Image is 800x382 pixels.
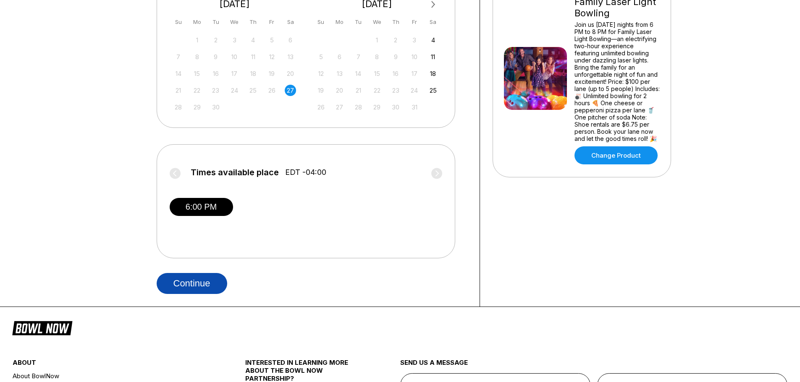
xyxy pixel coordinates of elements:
[314,34,440,113] div: month 2025-10
[285,16,296,28] div: Sa
[315,68,327,79] div: Not available Sunday, October 12th, 2025
[334,101,345,113] div: Not available Monday, October 27th, 2025
[371,51,383,62] div: Not available Wednesday, October 8th, 2025
[409,85,420,96] div: Not available Friday, October 24th, 2025
[409,34,420,46] div: Not available Friday, October 3rd, 2025
[247,51,259,62] div: Not available Thursday, September 11th, 2025
[191,51,203,62] div: Not available Monday, September 8th, 2025
[390,68,401,79] div: Not available Thursday, October 16th, 2025
[266,68,278,79] div: Not available Friday, September 19th, 2025
[409,51,420,62] div: Not available Friday, October 10th, 2025
[173,16,184,28] div: Su
[247,34,259,46] div: Not available Thursday, September 4th, 2025
[409,68,420,79] div: Not available Friday, October 17th, 2025
[334,51,345,62] div: Not available Monday, October 6th, 2025
[371,34,383,46] div: Not available Wednesday, October 1st, 2025
[390,34,401,46] div: Not available Thursday, October 2nd, 2025
[229,34,240,46] div: Not available Wednesday, September 3rd, 2025
[390,101,401,113] div: Not available Thursday, October 30th, 2025
[247,68,259,79] div: Not available Thursday, September 18th, 2025
[371,85,383,96] div: Not available Wednesday, October 22nd, 2025
[353,85,364,96] div: Not available Tuesday, October 21st, 2025
[371,16,383,28] div: We
[371,101,383,113] div: Not available Wednesday, October 29th, 2025
[315,16,327,28] div: Su
[210,85,221,96] div: Not available Tuesday, September 23rd, 2025
[247,16,259,28] div: Th
[173,101,184,113] div: Not available Sunday, September 28th, 2025
[371,68,383,79] div: Not available Wednesday, October 15th, 2025
[13,371,206,381] a: About BowlNow
[191,168,279,177] span: Times available place
[210,51,221,62] div: Not available Tuesday, September 9th, 2025
[210,16,221,28] div: Tu
[390,85,401,96] div: Not available Thursday, October 23rd, 2025
[334,16,345,28] div: Mo
[428,85,439,96] div: Choose Saturday, October 25th, 2025
[390,16,401,28] div: Th
[409,101,420,113] div: Not available Friday, October 31st, 2025
[191,16,203,28] div: Mo
[353,68,364,79] div: Not available Tuesday, October 14th, 2025
[285,168,326,177] span: EDT -04:00
[428,16,439,28] div: Sa
[504,47,567,110] img: Family Laser Light Bowling
[334,68,345,79] div: Not available Monday, October 13th, 2025
[266,34,278,46] div: Not available Friday, September 5th, 2025
[315,51,327,62] div: Not available Sunday, October 5th, 2025
[191,85,203,96] div: Not available Monday, September 22nd, 2025
[353,51,364,62] div: Not available Tuesday, October 7th, 2025
[353,16,364,28] div: Tu
[157,273,227,294] button: Continue
[229,51,240,62] div: Not available Wednesday, September 10th, 2025
[170,198,233,216] button: 6:00 PM
[409,16,420,28] div: Fr
[191,101,203,113] div: Not available Monday, September 29th, 2025
[285,68,296,79] div: Not available Saturday, September 20th, 2025
[210,34,221,46] div: Not available Tuesday, September 2nd, 2025
[334,85,345,96] div: Not available Monday, October 20th, 2025
[210,68,221,79] div: Not available Tuesday, September 16th, 2025
[266,16,278,28] div: Fr
[574,21,660,142] div: Join us [DATE] nights from 6 PM to 8 PM for Family Laser Light Bowling—an electrifying two-hour e...
[229,85,240,96] div: Not available Wednesday, September 24th, 2025
[315,101,327,113] div: Not available Sunday, October 26th, 2025
[353,101,364,113] div: Not available Tuesday, October 28th, 2025
[173,85,184,96] div: Not available Sunday, September 21st, 2025
[266,51,278,62] div: Not available Friday, September 12th, 2025
[285,34,296,46] div: Not available Saturday, September 6th, 2025
[574,146,658,164] a: Change Product
[173,51,184,62] div: Not available Sunday, September 7th, 2025
[285,85,296,96] div: Choose Saturday, September 27th, 2025
[247,85,259,96] div: Not available Thursday, September 25th, 2025
[191,34,203,46] div: Not available Monday, September 1st, 2025
[229,68,240,79] div: Not available Wednesday, September 17th, 2025
[210,101,221,113] div: Not available Tuesday, September 30th, 2025
[428,34,439,46] div: Choose Saturday, October 4th, 2025
[428,51,439,62] div: Choose Saturday, October 11th, 2025
[390,51,401,62] div: Not available Thursday, October 9th, 2025
[266,85,278,96] div: Not available Friday, September 26th, 2025
[172,34,298,113] div: month 2025-09
[13,359,206,371] div: about
[400,359,788,373] div: send us a message
[229,16,240,28] div: We
[428,68,439,79] div: Choose Saturday, October 18th, 2025
[173,68,184,79] div: Not available Sunday, September 14th, 2025
[315,85,327,96] div: Not available Sunday, October 19th, 2025
[285,51,296,62] div: Not available Saturday, September 13th, 2025
[191,68,203,79] div: Not available Monday, September 15th, 2025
